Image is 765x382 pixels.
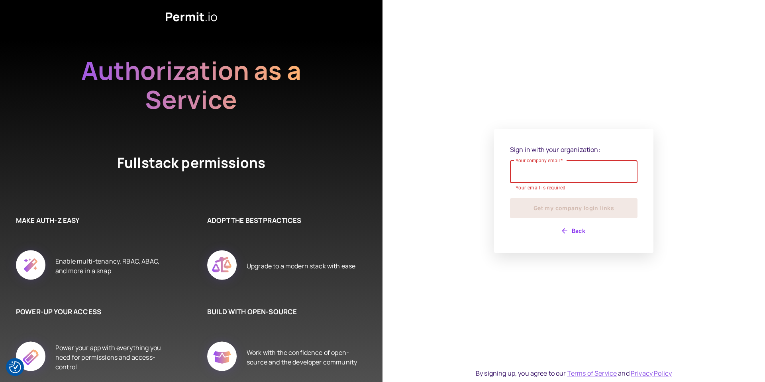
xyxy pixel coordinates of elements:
[56,56,327,114] h2: Authorization as a Service
[9,361,21,373] img: Revisit consent button
[247,241,355,291] div: Upgrade to a modern stack with ease
[631,369,672,378] a: Privacy Policy
[16,215,167,226] h6: MAKE AUTH-Z EASY
[55,333,167,382] div: Power your app with everything you need for permissions and access-control
[510,198,637,218] button: Get my company login links
[207,307,359,317] h6: BUILD WITH OPEN-SOURCE
[476,368,672,378] div: By signing up, you agree to our and
[516,157,563,164] label: Your company email
[16,307,167,317] h6: POWER-UP YOUR ACCESS
[247,333,359,382] div: Work with the confidence of open-source and the developer community
[9,361,21,373] button: Consent Preferences
[207,215,359,226] h6: ADOPT THE BEST PRACTICES
[88,153,295,183] h4: Fullstack permissions
[510,224,637,237] button: Back
[55,241,167,291] div: Enable multi-tenancy, RBAC, ABAC, and more in a snap
[567,369,617,378] a: Terms of Service
[510,145,637,154] p: Sign in with your organization:
[516,184,632,192] p: Your email is required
